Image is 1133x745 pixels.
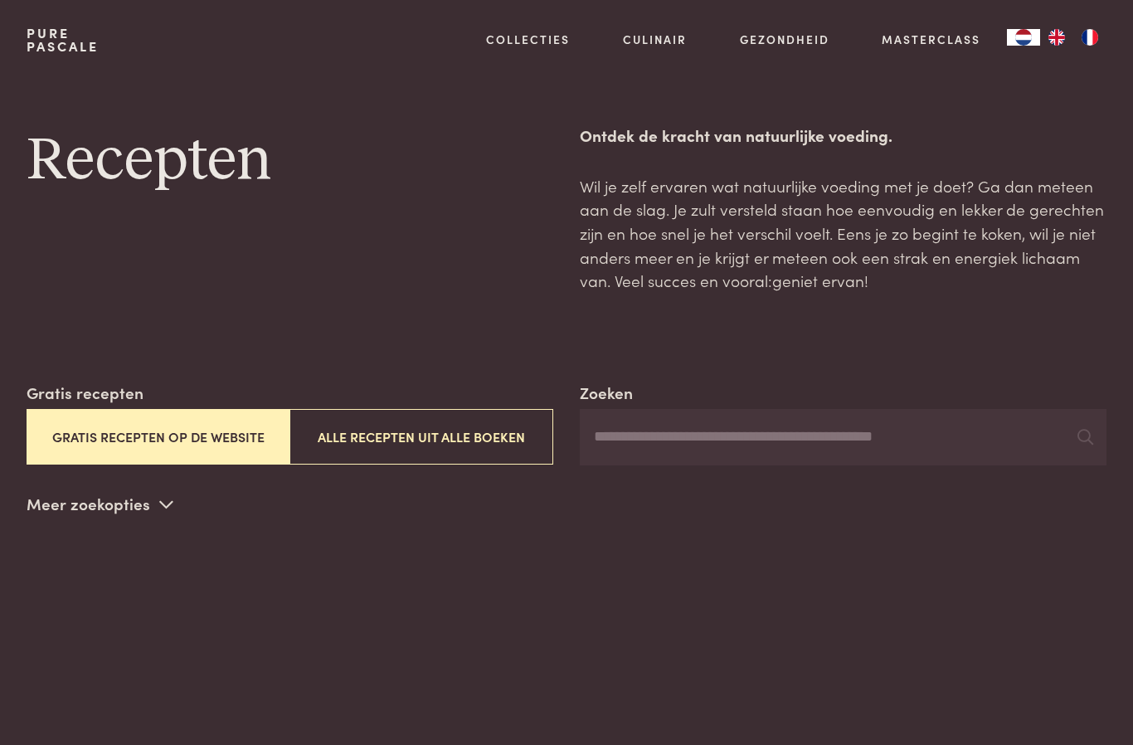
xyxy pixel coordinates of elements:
[1007,29,1040,46] a: NL
[1007,29,1040,46] div: Language
[27,409,290,465] button: Gratis recepten op de website
[1007,29,1106,46] aside: Language selected: Nederlands
[27,27,99,53] a: PurePascale
[623,31,687,48] a: Culinair
[1040,29,1106,46] ul: Language list
[580,174,1106,293] p: Wil je zelf ervaren wat natuurlijke voeding met je doet? Ga dan meteen aan de slag. Je zult verst...
[289,409,553,465] button: Alle recepten uit alle boeken
[1040,29,1073,46] a: EN
[27,381,143,405] label: Gratis recepten
[1073,29,1106,46] a: FR
[27,124,553,198] h1: Recepten
[882,31,980,48] a: Masterclass
[27,492,173,517] p: Meer zoekopties
[740,31,829,48] a: Gezondheid
[486,31,570,48] a: Collecties
[580,381,633,405] label: Zoeken
[580,124,892,146] strong: Ontdek de kracht van natuurlijke voeding.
